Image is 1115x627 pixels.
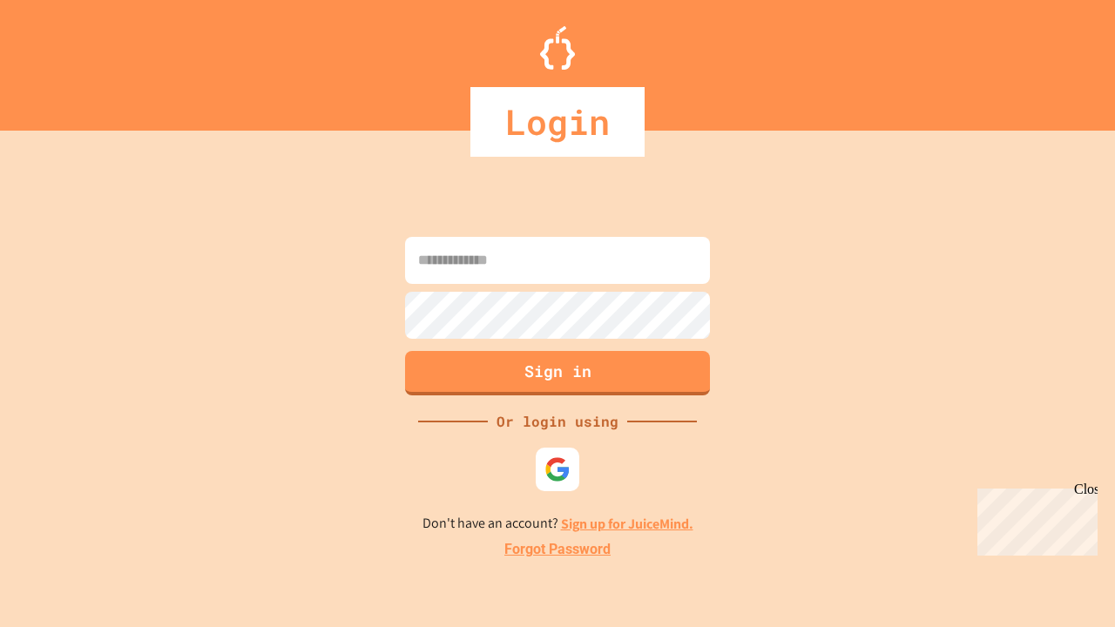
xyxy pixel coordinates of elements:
[470,87,645,157] div: Login
[488,411,627,432] div: Or login using
[540,26,575,70] img: Logo.svg
[970,482,1098,556] iframe: chat widget
[561,515,693,533] a: Sign up for JuiceMind.
[7,7,120,111] div: Chat with us now!Close
[422,513,693,535] p: Don't have an account?
[405,351,710,395] button: Sign in
[504,539,611,560] a: Forgot Password
[1042,557,1098,610] iframe: chat widget
[544,456,571,482] img: google-icon.svg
